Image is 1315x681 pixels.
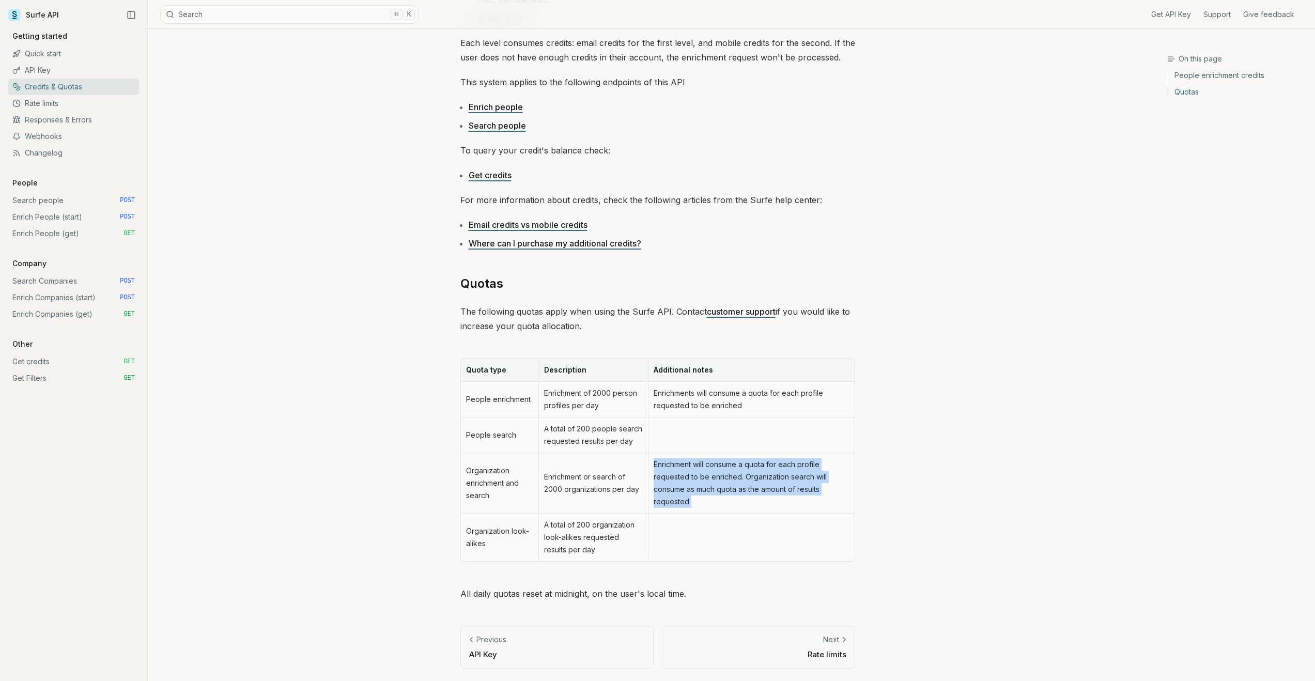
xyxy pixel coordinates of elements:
[8,225,139,242] a: Enrich People (get) GET
[1167,54,1307,64] h3: On this page
[461,417,539,453] td: People search
[8,289,139,306] a: Enrich Companies (start) POST
[469,120,526,131] a: Search people
[8,192,139,209] a: Search people POST
[538,417,648,453] td: A total of 200 people search requested results per day
[538,453,648,514] td: Enrichment or search of 2000 organizations per day
[160,5,419,24] button: Search⌘K
[1203,9,1231,20] a: Support
[8,62,139,79] a: API Key
[648,453,854,514] td: Enrichment will consume a quota for each profile requested to be enriched. Organization search wi...
[8,128,139,145] a: Webhooks
[460,36,855,65] p: Each level consumes credits: email credits for the first level, and mobile credits for the second...
[120,277,135,285] span: POST
[1168,84,1307,97] a: Quotas
[662,626,855,669] a: NextRate limits
[460,586,855,601] p: All daily quotas reset at midnight, on the user's local time.
[8,178,42,188] p: People
[538,359,648,382] th: Description
[8,306,139,322] a: Enrich Companies (get) GET
[8,145,139,161] a: Changelog
[8,258,51,269] p: Company
[123,7,139,23] button: Collapse Sidebar
[1151,9,1191,20] a: Get API Key
[538,514,648,561] td: A total of 200 organization look-alikes requested results per day
[469,220,587,230] a: Email credits vs mobile credits
[469,238,641,249] a: Where can I purchase my additional credits?
[469,170,512,180] a: Get credits
[8,112,139,128] a: Responses & Errors
[123,358,135,366] span: GET
[8,7,59,23] a: Surfe API
[8,353,139,370] a: Get credits GET
[460,193,855,207] p: For more information about credits, check the following articles from the Surfe help center:
[1243,9,1294,20] a: Give feedback
[648,382,854,417] td: Enrichments will consume a quota for each profile requested to be enriched
[460,75,855,89] p: This system applies to the following endpoints of this API
[120,196,135,205] span: POST
[8,273,139,289] a: Search Companies POST
[391,9,402,20] kbd: ⌘
[8,209,139,225] a: Enrich People (start) POST
[460,275,503,292] a: Quotas
[8,95,139,112] a: Rate limits
[460,143,855,158] p: To query your credit's balance check:
[461,359,539,382] th: Quota type
[123,310,135,318] span: GET
[8,79,139,95] a: Credits & Quotas
[461,453,539,514] td: Organization enrichment and search
[8,31,71,41] p: Getting started
[538,382,648,417] td: Enrichment of 2000 person profiles per day
[1168,70,1307,84] a: People enrichment credits
[123,374,135,382] span: GET
[8,45,139,62] a: Quick start
[123,229,135,238] span: GET
[120,293,135,302] span: POST
[460,626,654,669] a: PreviousAPI Key
[8,370,139,386] a: Get Filters GET
[469,102,523,112] a: Enrich people
[476,634,506,645] p: Previous
[461,382,539,417] td: People enrichment
[404,9,415,20] kbd: K
[823,634,839,645] p: Next
[120,213,135,221] span: POST
[8,339,37,349] p: Other
[707,306,776,317] a: customer support
[671,649,846,660] p: Rate limits
[469,649,645,660] p: API Key
[648,359,854,382] th: Additional notes
[460,304,855,333] p: The following quotas apply when using the Surfe API. Contact if you would like to increase your q...
[461,514,539,561] td: Organization look-alikes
